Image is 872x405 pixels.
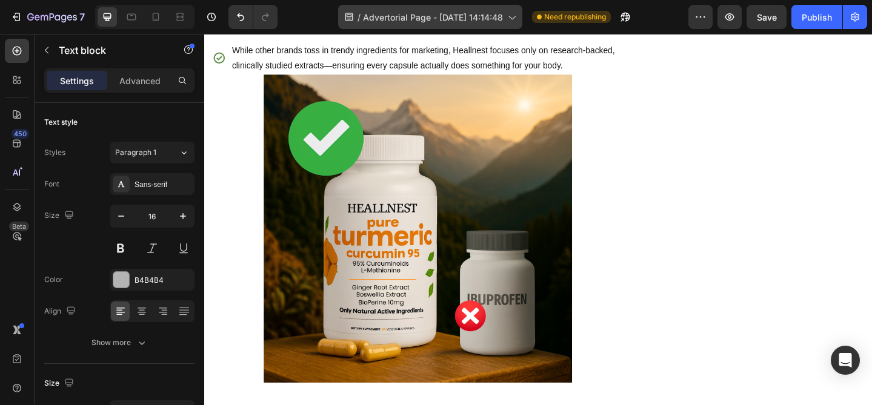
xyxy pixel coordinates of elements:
[204,34,872,405] iframe: To enrich screen reader interactions, please activate Accessibility in Grammarly extension settings
[110,142,195,163] button: Paragraph 1
[44,208,76,224] div: Size
[228,5,278,29] div: Undo/Redo
[363,11,503,24] span: Advertorial Page - [DATE] 14:14:48
[44,332,195,354] button: Show more
[5,5,90,29] button: 7
[79,10,85,24] p: 7
[544,12,606,22] span: Need republishing
[135,275,191,286] div: B4B4B4
[44,117,78,128] div: Text style
[831,346,860,375] div: Open Intercom Messenger
[115,147,156,158] span: Paragraph 1
[802,11,832,24] div: Publish
[60,74,94,87] p: Settings
[44,303,78,320] div: Align
[44,375,76,392] div: Size
[44,147,65,158] div: Styles
[44,179,59,189] div: Font
[9,222,29,231] div: Beta
[59,43,162,58] p: Text block
[135,179,191,190] div: Sans-serif
[92,337,148,349] div: Show more
[9,44,457,380] img: gempages_579670698352443925-e435ff52-e9d5-453f-80b3-9946be1c178f.png
[358,11,361,24] span: /
[747,5,787,29] button: Save
[44,274,63,285] div: Color
[757,12,777,22] span: Save
[791,5,842,29] button: Publish
[119,74,161,87] p: Advanced
[12,129,29,139] div: 450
